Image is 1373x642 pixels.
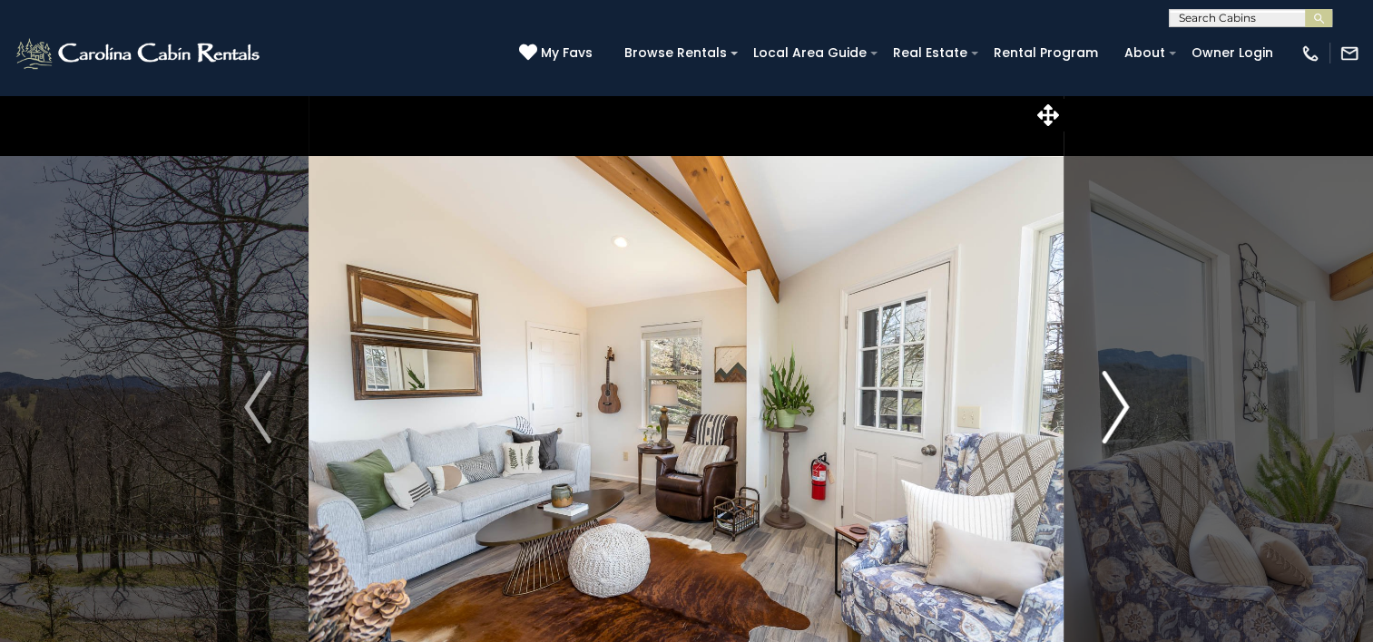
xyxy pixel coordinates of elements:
a: Real Estate [884,39,976,67]
a: Browse Rentals [615,39,736,67]
img: mail-regular-white.png [1339,44,1359,63]
a: Owner Login [1182,39,1282,67]
img: arrow [1102,371,1129,443]
a: My Favs [519,44,597,63]
img: White-1-2.png [14,35,265,72]
a: Rental Program [985,39,1107,67]
img: arrow [244,371,271,443]
span: My Favs [541,44,593,63]
a: Local Area Guide [744,39,876,67]
img: phone-regular-white.png [1300,44,1320,63]
a: About [1115,39,1174,67]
